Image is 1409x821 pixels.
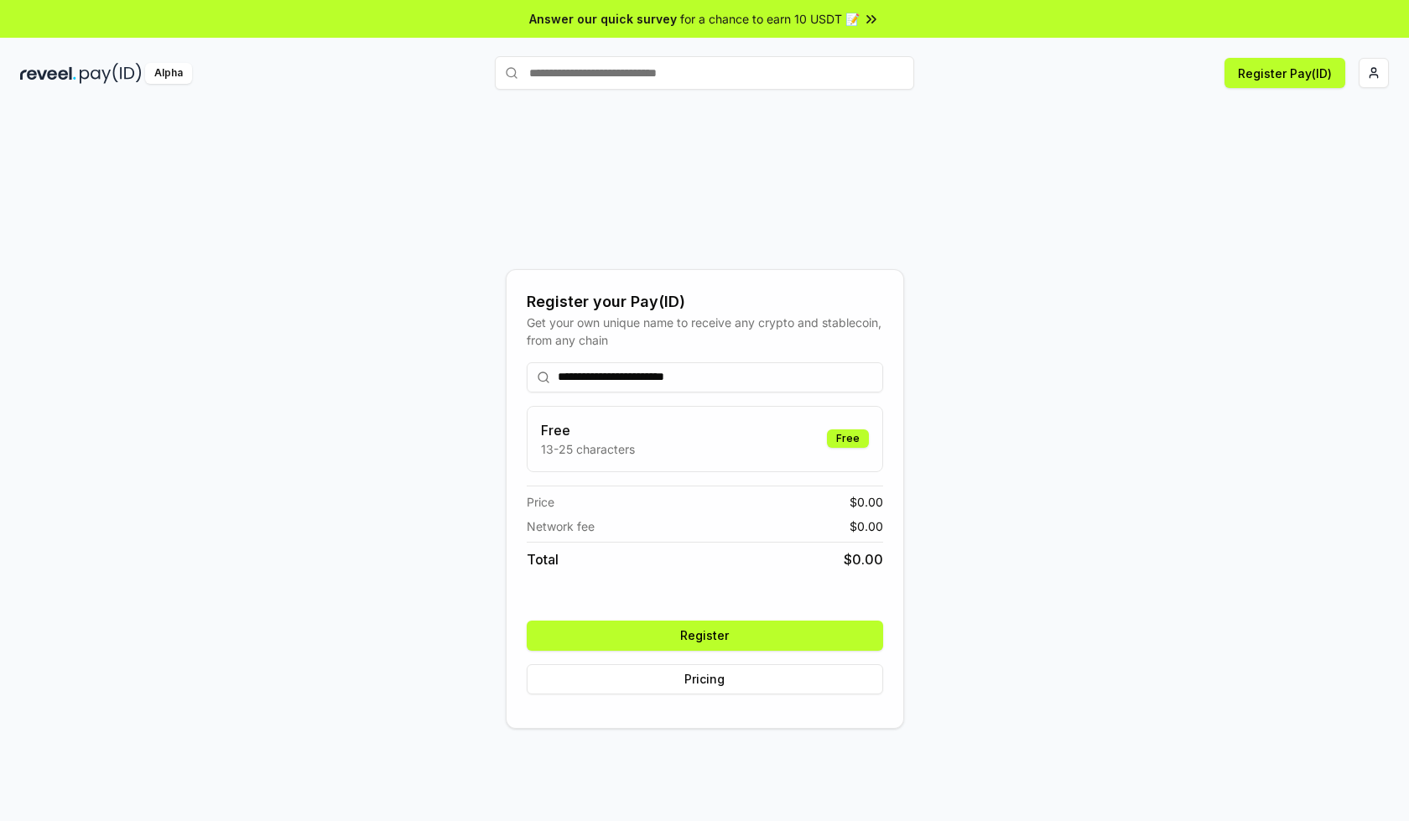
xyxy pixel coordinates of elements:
button: Pricing [527,664,883,694]
span: $ 0.00 [850,517,883,535]
button: Register Pay(ID) [1224,58,1345,88]
button: Register [527,621,883,651]
span: $ 0.00 [850,493,883,511]
div: Register your Pay(ID) [527,290,883,314]
div: Get your own unique name to receive any crypto and stablecoin, from any chain [527,314,883,349]
span: for a chance to earn 10 USDT 📝 [680,10,860,28]
img: pay_id [80,63,142,84]
span: Total [527,549,559,569]
div: Alpha [145,63,192,84]
div: Free [827,429,869,448]
p: 13-25 characters [541,440,635,458]
span: Answer our quick survey [529,10,677,28]
span: Network fee [527,517,595,535]
img: reveel_dark [20,63,76,84]
span: Price [527,493,554,511]
h3: Free [541,420,635,440]
span: $ 0.00 [844,549,883,569]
